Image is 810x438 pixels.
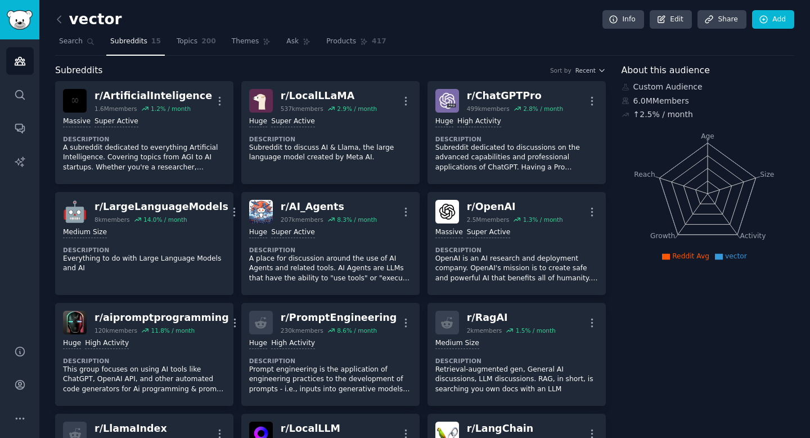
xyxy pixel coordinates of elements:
[697,10,746,29] a: Share
[672,252,709,260] span: Reddit Avg
[457,117,501,127] div: High Activity
[467,89,563,103] div: r/ ChatGPTPro
[241,303,420,406] a: r/PromptEngineering230kmembers8.6% / monthHugeHigh ActivityDescriptionPrompt engineering is the a...
[575,66,596,74] span: Recent
[94,327,137,334] div: 120k members
[286,37,299,47] span: Ask
[249,135,412,143] dt: Description
[63,135,226,143] dt: Description
[232,37,259,47] span: Themes
[701,132,714,140] tspan: Age
[602,10,644,29] a: Info
[94,89,212,103] div: r/ ArtificialInteligence
[63,143,226,173] p: A subreddit dedicated to everything Artificial Intelligence. Covering topics from AGI to AI start...
[435,135,598,143] dt: Description
[523,105,563,113] div: 2.8 % / month
[63,365,226,395] p: This group focuses on using AI tools like ChatGPT, OpenAI API, and other automated code generator...
[271,227,315,238] div: Super Active
[550,66,571,74] div: Sort by
[435,200,459,224] img: OpenAI
[435,357,598,365] dt: Description
[173,33,220,56] a: Topics200
[435,254,598,284] p: OpenAI is an AI research and deployment company. OpenAI's mission is to create safe and powerful ...
[94,117,138,127] div: Super Active
[151,327,195,334] div: 11.8 % / month
[281,200,377,214] div: r/ AI_Agents
[94,200,228,214] div: r/ LargeLanguageModels
[326,37,356,47] span: Products
[249,365,412,395] p: Prompt engineering is the application of engineering practices to the development of prompts - i....
[55,303,233,406] a: aipromptprogrammingr/aipromptprogramming120kmembers11.8% / monthHugeHigh ActivityDescriptionThis ...
[55,11,122,29] h2: vector
[281,422,373,436] div: r/ LocalLLM
[467,105,510,113] div: 499k members
[63,254,226,274] p: Everything to do with Large Language Models and AI
[372,37,386,47] span: 417
[427,81,606,184] a: ChatGPTPror/ChatGPTPro499kmembers2.8% / monthHugeHigh ActivityDescriptionSubreddit dedicated to d...
[249,338,267,349] div: Huge
[427,303,606,406] a: r/RagAI2kmembers1.5% / monthMedium SizeDescriptionRetrieval-augmented gen, General AI discussions...
[55,64,103,78] span: Subreddits
[467,227,511,238] div: Super Active
[337,105,377,113] div: 2.9 % / month
[63,357,226,365] dt: Description
[760,170,774,178] tspan: Size
[281,327,323,334] div: 230k members
[177,37,197,47] span: Topics
[63,246,226,254] dt: Description
[106,33,165,56] a: Subreddits15
[94,105,137,113] div: 1.6M members
[249,89,273,113] img: LocalLLaMA
[575,66,606,74] button: Recent
[740,232,766,240] tspan: Activity
[281,89,377,103] div: r/ LocalLLaMA
[281,311,397,325] div: r/ PromptEngineering
[241,192,420,295] a: AI_Agentsr/AI_Agents207kmembers8.3% / monthHugeSuper ActiveDescriptionA place for discussion arou...
[110,37,147,47] span: Subreddits
[249,200,273,224] img: AI_Agents
[249,117,267,127] div: Huge
[249,246,412,254] dt: Description
[467,216,510,224] div: 2.5M members
[622,64,710,78] span: About this audience
[151,105,191,113] div: 1.2 % / month
[59,37,83,47] span: Search
[337,216,377,224] div: 8.3 % / month
[282,33,314,56] a: Ask
[634,170,655,178] tspan: Reach
[435,338,479,349] div: Medium Size
[55,33,98,56] a: Search
[435,227,463,238] div: Massive
[725,252,747,260] span: vector
[63,311,87,334] img: aipromptprogramming
[55,81,233,184] a: ArtificialInteligencer/ArtificialInteligence1.6Mmembers1.2% / monthMassiveSuper ActiveDescription...
[523,216,563,224] div: 1.3 % / month
[63,89,87,113] img: ArtificialInteligence
[467,327,502,334] div: 2k members
[63,200,87,224] img: LargeLanguageModels
[63,338,81,349] div: Huge
[322,33,390,56] a: Products417
[63,117,91,127] div: Massive
[7,10,33,30] img: GummySearch logo
[650,232,675,240] tspan: Growth
[94,216,130,224] div: 8k members
[467,200,563,214] div: r/ OpenAI
[435,246,598,254] dt: Description
[633,109,693,120] div: ↑ 2.5 % / month
[249,357,412,365] dt: Description
[228,33,275,56] a: Themes
[271,338,315,349] div: High Activity
[249,254,412,284] p: A place for discussion around the use of AI Agents and related tools. AI Agents are LLMs that hav...
[516,327,556,334] div: 1.5 % / month
[241,81,420,184] a: LocalLLaMAr/LocalLLaMA537kmembers2.9% / monthHugeSuper ActiveDescriptionSubreddit to discuss AI &...
[271,117,315,127] div: Super Active
[249,143,412,163] p: Subreddit to discuss AI & Llama, the large language model created by Meta AI.
[435,89,459,113] img: ChatGPTPro
[435,365,598,395] p: Retrieval-augmented gen, General AI discussions, LLM discussions. RAG, in short, is searching you...
[249,227,267,238] div: Huge
[94,422,183,436] div: r/ LlamaIndex
[151,37,161,47] span: 15
[63,227,107,238] div: Medium Size
[85,338,129,349] div: High Activity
